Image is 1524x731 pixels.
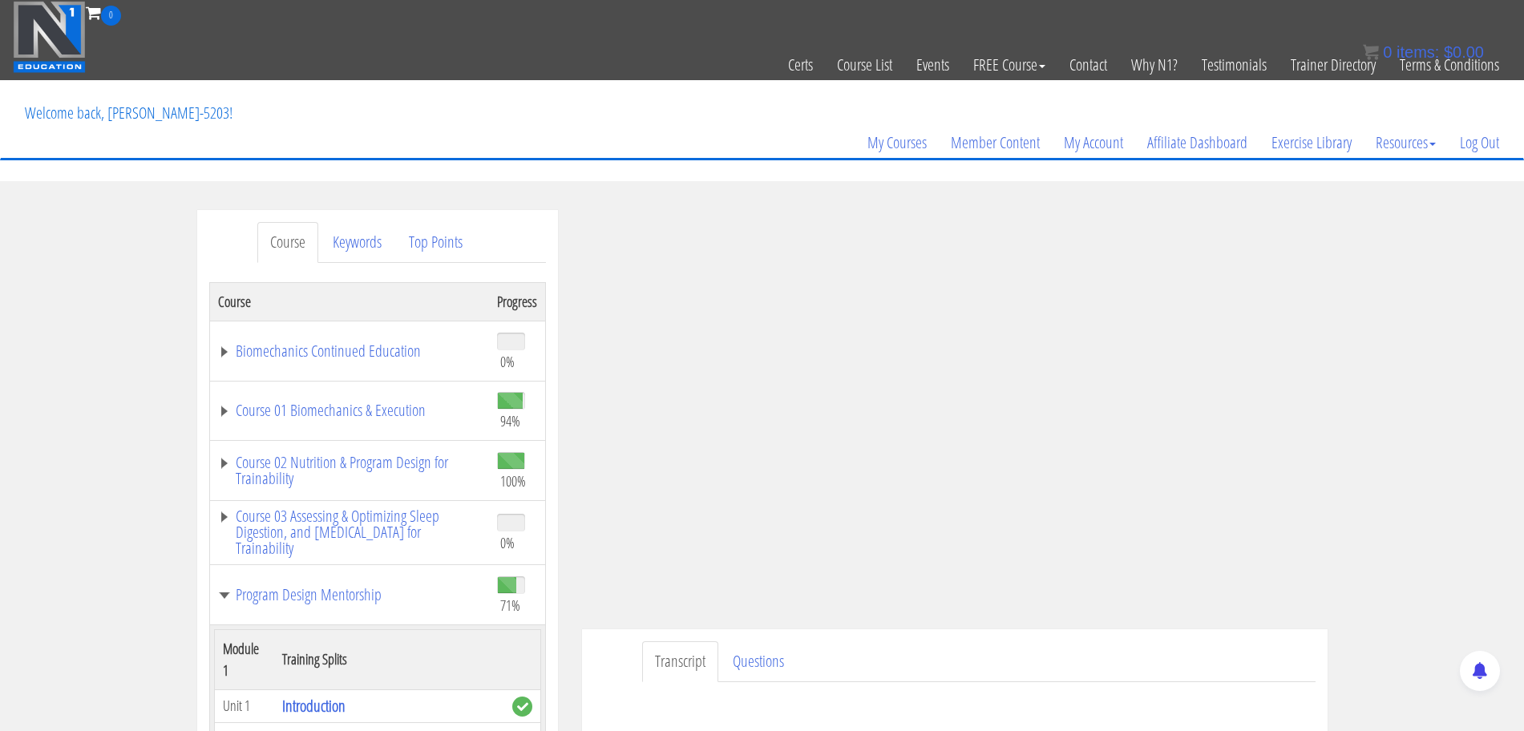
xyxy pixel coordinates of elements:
[825,26,904,104] a: Course List
[512,697,532,717] span: complete
[1279,26,1388,104] a: Trainer Directory
[1383,43,1392,61] span: 0
[500,596,520,614] span: 71%
[218,402,481,418] a: Course 01 Biomechanics & Execution
[1388,26,1511,104] a: Terms & Conditions
[214,689,274,722] td: Unit 1
[855,104,939,181] a: My Courses
[500,412,520,430] span: 94%
[1057,26,1119,104] a: Contact
[939,104,1052,181] a: Member Content
[1190,26,1279,104] a: Testimonials
[489,282,546,321] th: Progress
[1448,104,1511,181] a: Log Out
[904,26,961,104] a: Events
[720,641,797,682] a: Questions
[642,641,718,682] a: Transcript
[274,629,504,689] th: Training Splits
[500,472,526,490] span: 100%
[257,222,318,263] a: Course
[1397,43,1439,61] span: items:
[218,343,481,359] a: Biomechanics Continued Education
[1363,44,1379,60] img: icon11.png
[961,26,1057,104] a: FREE Course
[214,629,274,689] th: Module 1
[209,282,489,321] th: Course
[1119,26,1190,104] a: Why N1?
[500,534,515,551] span: 0%
[282,695,346,717] a: Introduction
[1363,43,1484,61] a: 0 items: $0.00
[776,26,825,104] a: Certs
[1444,43,1484,61] bdi: 0.00
[13,81,245,145] p: Welcome back, [PERSON_NAME]-5203!
[1259,104,1364,181] a: Exercise Library
[396,222,475,263] a: Top Points
[86,2,121,23] a: 0
[218,454,481,487] a: Course 02 Nutrition & Program Design for Trainability
[101,6,121,26] span: 0
[1135,104,1259,181] a: Affiliate Dashboard
[1444,43,1453,61] span: $
[320,222,394,263] a: Keywords
[218,508,481,556] a: Course 03 Assessing & Optimizing Sleep Digestion, and [MEDICAL_DATA] for Trainability
[13,1,86,73] img: n1-education
[218,587,481,603] a: Program Design Mentorship
[1364,104,1448,181] a: Resources
[1052,104,1135,181] a: My Account
[500,353,515,370] span: 0%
